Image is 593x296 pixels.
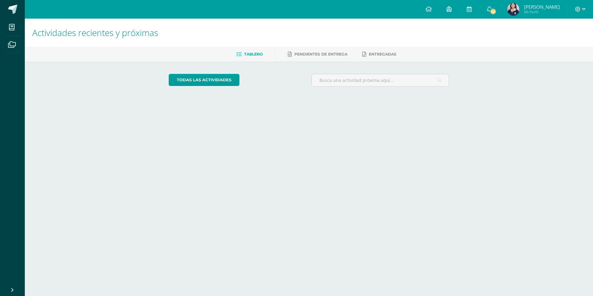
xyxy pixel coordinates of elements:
img: f7790c7d33dc4a1aa05fb08a326b859b.png [507,3,519,16]
a: todas las Actividades [169,74,239,86]
a: Pendientes de entrega [288,49,347,59]
span: Actividades recientes y próximas [32,27,158,38]
span: Entregadas [369,52,396,56]
span: [PERSON_NAME] [524,4,560,10]
span: Pendientes de entrega [294,52,347,56]
a: Tablero [236,49,263,59]
span: Tablero [244,52,263,56]
input: Busca una actividad próxima aquí... [312,74,449,86]
span: Mi Perfil [524,9,560,15]
a: Entregadas [362,49,396,59]
span: 55 [489,8,496,15]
